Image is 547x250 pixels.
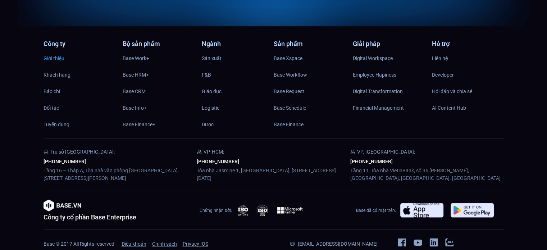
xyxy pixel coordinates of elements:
a: Base Info+ [123,103,195,113]
span: Base CRM [123,86,146,97]
span: Digital Workspace [353,53,393,64]
span: [EMAIL_ADDRESS][DOMAIN_NAME] [298,241,378,246]
a: [PHONE_NUMBER] [350,159,393,164]
a: Financial Management [353,103,425,113]
a: Base Request [274,86,346,97]
a: Base Xspace [274,53,346,64]
p: Tòa nhà Jasmine 1, [GEOGRAPHIC_DATA], [STREET_ADDRESS][DATE] [197,167,350,182]
a: Khách hàng [44,69,115,80]
a: Điều khoản [122,238,146,249]
a: Giáo dục [202,86,274,97]
h4: Sản phẩm [274,41,346,47]
span: Base © 2017 All Rights reserved [44,241,114,247]
span: Base Workflow [274,69,307,80]
img: image-1.png [44,200,81,211]
h4: Giải pháp [353,41,425,47]
a: Giới thiệu [44,53,115,64]
span: Hỏi đáp và chia sẻ [432,86,472,97]
a: Sản xuất [202,53,274,64]
span: VP. [GEOGRAPHIC_DATA]: [357,149,415,155]
span: Giáo dục [202,86,222,97]
a: Base CRM [123,86,195,97]
a: Base Work+ [123,53,195,64]
span: Base Finance [274,119,304,130]
a: Base Workflow [274,69,346,80]
h2: Công ty cổ phần Base Enterprise [44,214,136,221]
a: AI Content Hub [432,103,504,113]
a: Employee Hapiness [353,69,425,80]
span: Đối tác [44,103,59,113]
span: Base Work+ [123,53,149,64]
span: Trụ sở [GEOGRAPHIC_DATA]: [50,149,115,155]
a: Base Finance [274,119,346,130]
span: Khách hàng [44,69,70,80]
h4: Công ty [44,41,115,47]
span: Báo chí [44,86,60,97]
span: AI Content Hub [432,103,466,113]
span: Base Xspace [274,53,302,64]
h4: Ngành [202,41,274,47]
span: Developer [432,69,454,80]
a: [PHONE_NUMBER] [44,159,86,164]
a: Base HRM+ [123,69,195,80]
span: Base Info+ [123,103,147,113]
p: Tầng 11, Tòa nhà VietinBank, số 36 [PERSON_NAME], [GEOGRAPHIC_DATA], [GEOGRAPHIC_DATA]. [GEOGRAPH... [350,167,504,182]
span: Privacy IOS [183,238,208,249]
span: Base Finance+ [123,119,155,130]
a: Digital Transformation [353,86,425,97]
a: [EMAIL_ADDRESS][DOMAIN_NAME] [284,238,383,249]
span: Giới thiệu [44,53,64,64]
span: Tuyển dụng [44,119,69,130]
p: Tầng 16 – Tháp A, Tòa nhà văn phòng [GEOGRAPHIC_DATA], [STREET_ADDRESS][PERSON_NAME] [44,167,197,182]
span: Logistic [202,103,219,113]
a: Dược [202,119,274,130]
a: Hỏi đáp và chia sẻ [432,86,504,97]
a: Đối tác [44,103,115,113]
span: Sản xuất [202,53,222,64]
a: Logistic [202,103,274,113]
a: Base Schedule [274,103,346,113]
h4: Hỗ trợ [432,41,504,47]
span: Employee Hapiness [353,69,396,80]
span: Dược [202,119,214,130]
a: Digital Workspace [353,53,425,64]
a: Chính sách [152,238,177,249]
span: Financial Management [353,103,404,113]
span: Digital Transformation [353,86,403,97]
span: Liên hệ [432,53,448,64]
h4: Bộ sản phẩm [123,41,195,47]
span: Chứng nhận bởi: [200,208,232,213]
span: F&B [202,69,211,80]
span: Base đã có mặt trên: [356,208,396,213]
a: Liên hệ [432,53,504,64]
a: Base Finance+ [123,119,195,130]
a: Developer [432,69,504,80]
a: Tuyển dụng [44,119,115,130]
span: Base HRM+ [123,69,149,80]
span: Base Schedule [274,103,306,113]
a: Báo chí [44,86,115,97]
span: VP. HCM: [204,149,224,155]
a: F&B [202,69,274,80]
span: Base Request [274,86,304,97]
a: [PHONE_NUMBER] [197,159,239,164]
